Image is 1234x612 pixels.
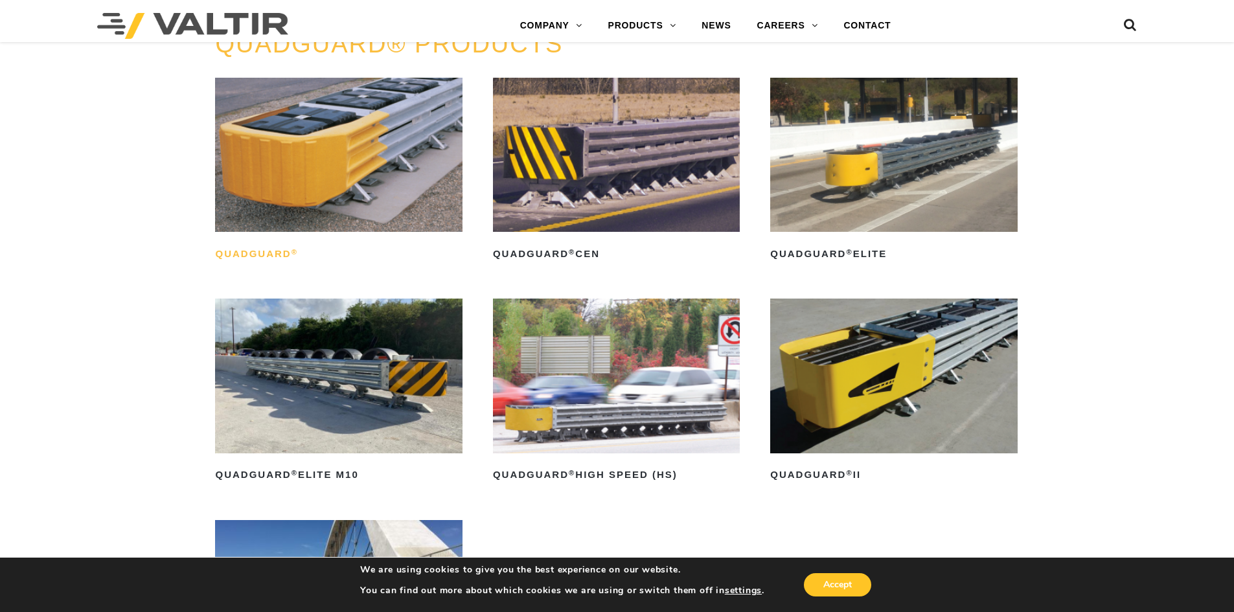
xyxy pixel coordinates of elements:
h2: QuadGuard CEN [493,244,740,264]
h2: QuadGuard II [770,465,1017,486]
a: QuadGuard® [215,78,462,264]
sup: ® [569,248,575,256]
a: CAREERS [744,13,831,39]
a: QuadGuard®High Speed (HS) [493,299,740,485]
a: QuadGuard®II [770,299,1017,485]
a: PRODUCTS [595,13,689,39]
sup: ® [291,248,298,256]
p: We are using cookies to give you the best experience on our website. [360,564,764,576]
h2: QuadGuard High Speed (HS) [493,465,740,486]
a: NEWS [689,13,744,39]
a: QUADGUARD® PRODUCTS [215,30,563,58]
img: Valtir [97,13,288,39]
sup: ® [846,248,852,256]
a: COMPANY [507,13,595,39]
h2: QuadGuard Elite M10 [215,465,462,486]
h2: QuadGuard [215,244,462,264]
sup: ® [569,469,575,477]
sup: ® [291,469,298,477]
a: QuadGuard®Elite [770,78,1017,264]
a: CONTACT [830,13,904,39]
a: QuadGuard®Elite M10 [215,299,462,485]
p: You can find out more about which cookies we are using or switch them off in . [360,585,764,596]
sup: ® [846,469,852,477]
h2: QuadGuard Elite [770,244,1017,264]
a: QuadGuard®CEN [493,78,740,264]
button: settings [725,585,762,596]
button: Accept [804,573,871,596]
